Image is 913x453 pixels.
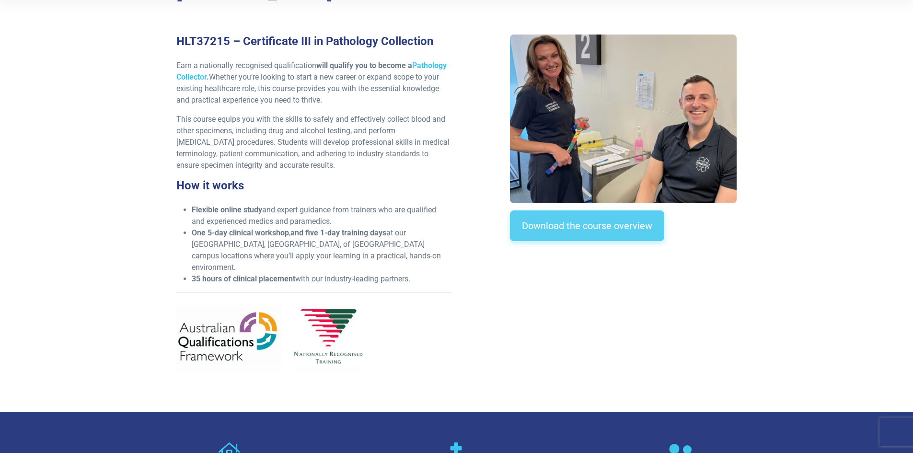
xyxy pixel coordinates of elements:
[176,179,451,193] h3: How it works
[176,61,447,81] a: Pathology Collector
[176,61,447,81] strong: will qualify you to become a .
[176,114,451,171] p: This course equips you with the skills to safely and effectively collect blood and other specimen...
[192,227,451,273] li: , at our [GEOGRAPHIC_DATA], [GEOGRAPHIC_DATA], of [GEOGRAPHIC_DATA] campus locations where you’ll...
[176,35,451,48] h3: HLT37215 – Certificate III in Pathology Collection
[176,60,451,106] p: Earn a nationally recognised qualification Whether you’re looking to start a new career or expand...
[192,228,289,237] strong: One 5-day clinical workshop
[192,273,451,285] li: with our industry-leading partners.
[510,260,737,310] iframe: EmbedSocial Universal Widget
[192,274,295,283] strong: 35 hours of clinical placement
[290,228,386,237] strong: and five 1-day training days
[192,204,451,227] li: and expert guidance from trainers who are qualified and experienced medics and paramedics.
[192,205,262,214] strong: Flexible online study
[510,210,664,241] a: Download the course overview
